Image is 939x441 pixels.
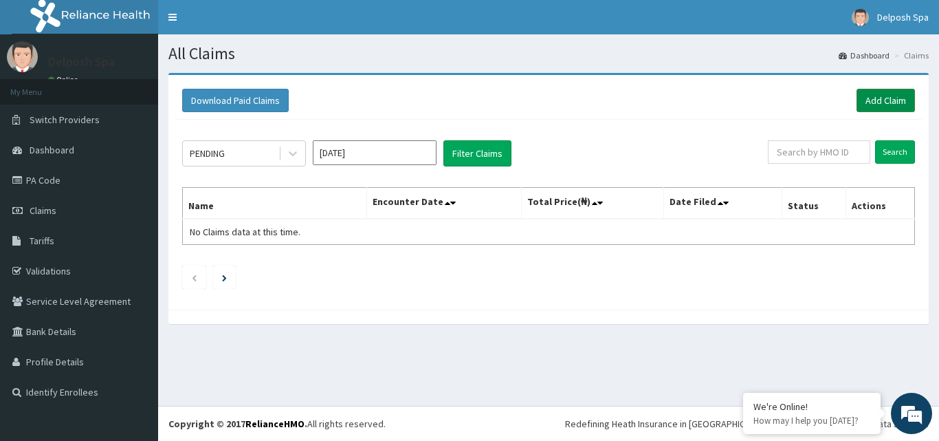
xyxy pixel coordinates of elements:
a: Add Claim [857,89,915,112]
div: We're Online! [753,400,870,413]
button: Download Paid Claims [182,89,289,112]
p: Delposh Spa [48,56,115,68]
p: How may I help you today? [753,415,870,427]
span: No Claims data at this time. [190,226,300,238]
input: Search by HMO ID [768,140,870,164]
th: Total Price(₦) [521,188,664,219]
div: Redefining Heath Insurance in [GEOGRAPHIC_DATA] using Telemedicine and Data Science! [565,417,929,431]
img: User Image [7,41,38,72]
th: Actions [846,188,914,219]
strong: Copyright © 2017 . [168,418,307,430]
span: Dashboard [30,144,74,156]
span: Switch Providers [30,114,100,126]
th: Encounter Date [367,188,521,219]
img: User Image [852,9,869,26]
input: Search [875,140,915,164]
span: Delposh Spa [877,11,929,23]
span: Claims [30,204,56,217]
li: Claims [891,50,929,61]
a: Online [48,75,81,85]
span: Tariffs [30,235,54,247]
input: Select Month and Year [313,140,437,165]
a: Previous page [191,271,197,283]
div: PENDING [190,147,225,160]
a: Dashboard [839,50,890,61]
th: Name [183,188,367,219]
footer: All rights reserved. [158,406,939,441]
h1: All Claims [168,45,929,63]
a: RelianceHMO [245,418,305,430]
button: Filter Claims [443,140,511,166]
th: Status [782,188,846,219]
a: Next page [222,271,227,283]
th: Date Filed [664,188,782,219]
